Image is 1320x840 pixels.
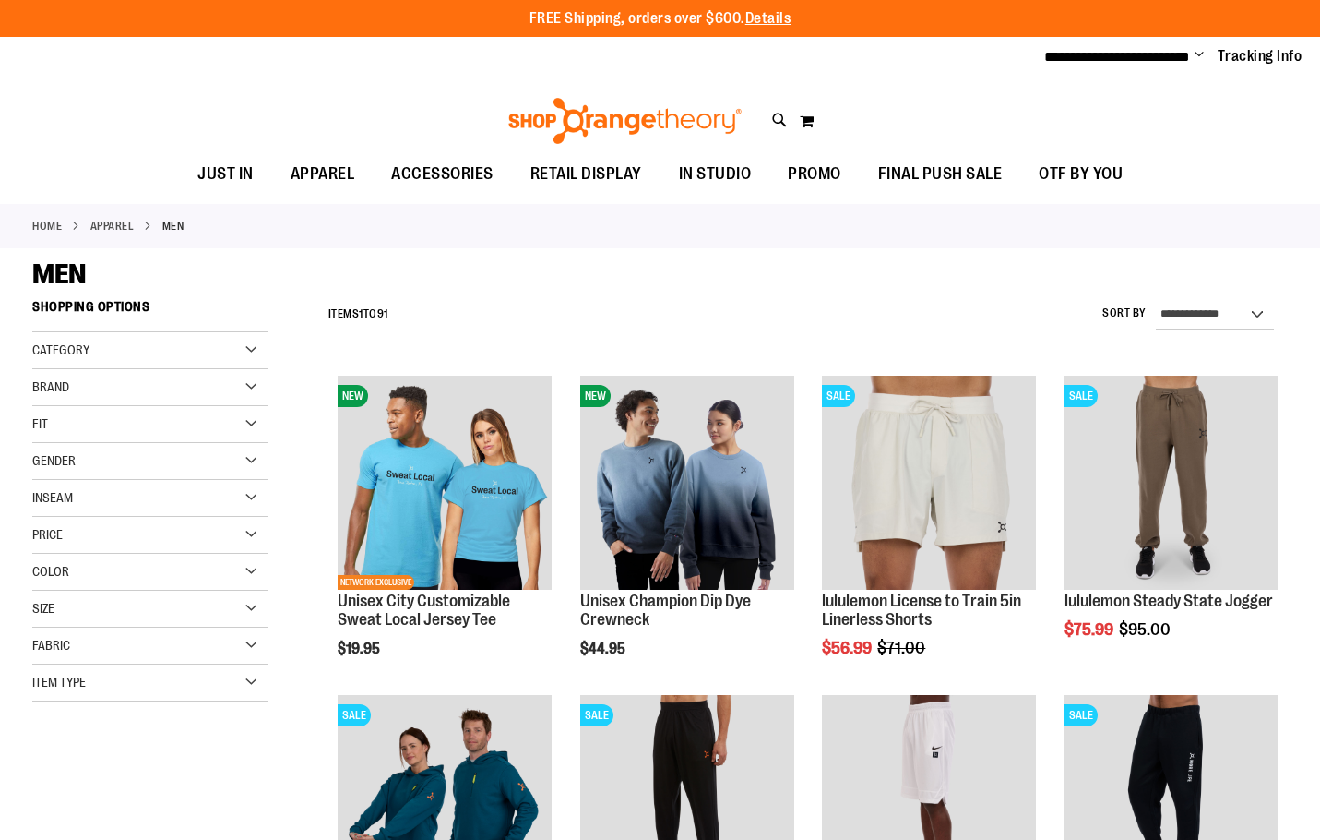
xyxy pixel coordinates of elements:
[813,366,1045,704] div: product
[878,153,1003,195] span: FINAL PUSH SALE
[1064,376,1278,590] img: lululemon Steady State Jogger
[1064,704,1098,726] span: SALE
[580,385,611,407] span: NEW
[338,376,552,590] img: Unisex City Customizable Fine Jersey Tee
[32,601,54,616] span: Size
[571,366,803,704] div: product
[338,704,371,726] span: SALE
[32,291,268,332] strong: Shopping Options
[328,366,561,704] div: product
[179,153,272,196] a: JUST IN
[32,675,86,690] span: Item Type
[769,153,860,196] a: PROMO
[529,8,791,30] p: FREE Shipping, orders over $600.
[338,641,383,657] span: $19.95
[679,153,752,195] span: IN STUDIO
[32,527,63,542] span: Price
[580,592,751,629] a: Unisex Champion Dip Dye Crewneck
[359,307,363,320] span: 1
[373,153,512,196] a: ACCESSORIES
[580,641,628,657] span: $44.95
[197,153,254,195] span: JUST IN
[1102,306,1147,321] label: Sort By
[328,300,388,329] h2: Items to
[1055,366,1288,686] div: product
[877,639,928,657] span: $71.00
[338,575,414,590] span: NETWORK EXCLUSIVE
[32,490,73,505] span: Inseam
[338,385,368,407] span: NEW
[1064,620,1116,639] span: $75.99
[580,376,794,590] img: Unisex Champion Dip Dye Crewneck
[860,153,1021,196] a: FINAL PUSH SALE
[1064,376,1278,593] a: lululemon Steady State JoggerSALE
[822,376,1036,590] img: lululemon License to Train 5in Linerless Shorts
[391,153,494,195] span: ACCESSORIES
[512,153,660,196] a: RETAIL DISPLAY
[90,218,135,234] a: APPAREL
[338,592,510,629] a: Unisex City Customizable Sweat Local Jersey Tee
[32,416,48,431] span: Fit
[338,376,552,593] a: Unisex City Customizable Fine Jersey TeeNEWNETWORK EXCLUSIVE
[32,638,70,653] span: Fabric
[32,564,69,579] span: Color
[32,342,89,357] span: Category
[745,10,791,27] a: Details
[32,258,86,290] span: MEN
[1195,47,1204,66] button: Account menu
[1064,385,1098,407] span: SALE
[580,704,613,726] span: SALE
[580,376,794,593] a: Unisex Champion Dip Dye CrewneckNEW
[660,153,770,196] a: IN STUDIO
[1119,620,1173,639] span: $95.00
[1218,46,1302,66] a: Tracking Info
[822,592,1021,629] a: lululemon License to Train 5in Linerless Shorts
[272,153,374,195] a: APPAREL
[1020,153,1141,196] a: OTF BY YOU
[1039,153,1123,195] span: OTF BY YOU
[291,153,355,195] span: APPAREL
[32,218,62,234] a: Home
[1064,592,1273,610] a: lululemon Steady State Jogger
[822,639,874,657] span: $56.99
[788,153,841,195] span: PROMO
[32,453,76,468] span: Gender
[530,153,642,195] span: RETAIL DISPLAY
[377,307,388,320] span: 91
[162,218,184,234] strong: MEN
[32,379,69,394] span: Brand
[822,385,855,407] span: SALE
[505,98,744,144] img: Shop Orangetheory
[822,376,1036,593] a: lululemon License to Train 5in Linerless ShortsSALE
